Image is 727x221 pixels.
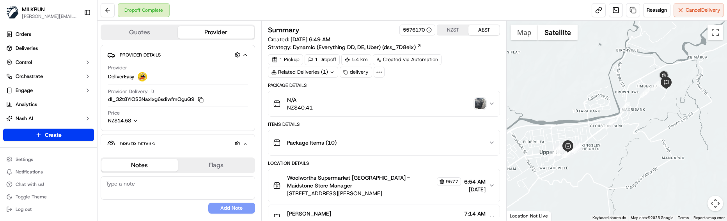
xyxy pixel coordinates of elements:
[3,179,94,190] button: Chat with us!
[101,26,178,39] button: Quotes
[108,96,204,103] button: dl_32t8YIOS3Naxlxg6sdiwfmOguQ9
[643,3,670,17] button: Reassign
[287,96,313,104] span: N/A
[287,104,313,111] span: NZ$40.41
[509,210,534,221] a: Open this area in Google Maps (opens a new window)
[16,101,37,108] span: Analytics
[3,42,94,55] a: Deliveries
[640,88,650,98] div: 10
[707,25,723,40] button: Toggle fullscreen view
[3,166,94,177] button: Notifications
[403,27,432,34] button: 5576170
[268,82,500,88] div: Package Details
[16,59,32,66] span: Control
[464,210,486,217] span: 7:14 AM
[674,3,724,17] button: CancelDelivery
[108,117,131,124] span: NZ$14.58
[3,98,94,111] a: Analytics
[22,5,45,13] button: MILKRUN
[341,54,371,65] div: 5.4 km
[268,91,500,116] button: N/ANZ$40.41photo_proof_of_delivery image
[554,143,564,153] div: 4
[464,186,486,193] span: [DATE]
[468,25,500,35] button: AEST
[538,25,578,40] button: Show satellite imagery
[16,115,33,122] span: Nash AI
[3,204,94,215] button: Log out
[287,174,435,189] span: Woolworths Supermarket [GEOGRAPHIC_DATA] - Maidstone Store Manager
[138,72,147,81] img: delivereasy_logo.png
[3,56,94,69] button: Control
[16,31,31,38] span: Orders
[3,154,94,165] button: Settings
[287,210,331,217] span: [PERSON_NAME]
[16,169,43,175] span: Notifications
[572,143,582,153] div: 7
[3,84,94,97] button: Engage
[464,178,486,186] span: 6:54 AM
[287,139,337,147] span: Package Items ( 10 )
[651,81,661,91] div: 11
[16,194,47,200] span: Toggle Theme
[268,35,330,43] span: Created:
[3,70,94,83] button: Orchestrate
[620,102,630,112] div: 9
[268,130,500,155] button: Package Items (10)
[268,169,500,202] button: Woolworths Supermarket [GEOGRAPHIC_DATA] - Maidstone Store Manager9577[STREET_ADDRESS][PERSON_NAM...
[475,98,486,109] img: photo_proof_of_delivery image
[509,210,534,221] img: Google
[3,129,94,141] button: Create
[16,45,38,52] span: Deliveries
[437,25,468,35] button: NZST
[268,160,500,166] div: Location Details
[16,206,32,212] span: Log out
[268,43,422,51] div: Strategy:
[178,159,254,171] button: Flags
[107,138,248,150] button: Driver Details
[108,110,120,117] span: Price
[3,28,94,41] a: Orders
[108,117,177,124] button: NZ$14.58
[120,52,161,58] span: Provider Details
[291,36,330,43] span: [DATE] 6:49 AM
[16,156,33,163] span: Settings
[268,121,500,127] div: Items Details
[686,7,720,14] span: Cancel Delivery
[631,216,673,220] span: Map data ©2025 Google
[293,43,416,51] span: Dynamic (Everything DD, DE, Uber) (dss_7D8eix)
[446,179,458,185] span: 9577
[605,119,615,129] div: 8
[3,112,94,125] button: Nash AI
[268,67,338,78] div: Related Deliveries (1)
[305,54,340,65] div: 1 Dropoff
[507,211,551,221] div: Location Not Live
[16,73,43,80] span: Orchestrate
[268,54,303,65] div: 1 Pickup
[647,7,667,14] span: Reassign
[101,159,178,171] button: Notes
[108,64,127,71] span: Provider
[287,189,461,197] span: [STREET_ADDRESS][PERSON_NAME]
[3,191,94,202] button: Toggle Theme
[678,216,689,220] a: Terms (opens in new tab)
[592,215,626,221] button: Keyboard shortcuts
[108,88,154,95] span: Provider Delivery ID
[6,6,19,19] img: MILKRUN
[693,216,725,220] a: Report a map error
[107,48,248,61] button: Provider Details
[16,87,33,94] span: Engage
[3,3,81,22] button: MILKRUNMILKRUN[PERSON_NAME][EMAIL_ADDRESS][DOMAIN_NAME]
[293,43,422,51] a: Dynamic (Everything DD, DE, Uber) (dss_7D8eix)
[557,146,567,156] div: 3
[45,131,62,139] span: Create
[16,181,44,187] span: Chat with us!
[511,25,538,40] button: Show street map
[340,67,372,78] div: delivery
[120,141,155,147] span: Driver Details
[22,13,78,19] button: [PERSON_NAME][EMAIL_ADDRESS][DOMAIN_NAME]
[108,73,135,80] span: DeliverEasy
[707,196,723,211] button: Map camera controls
